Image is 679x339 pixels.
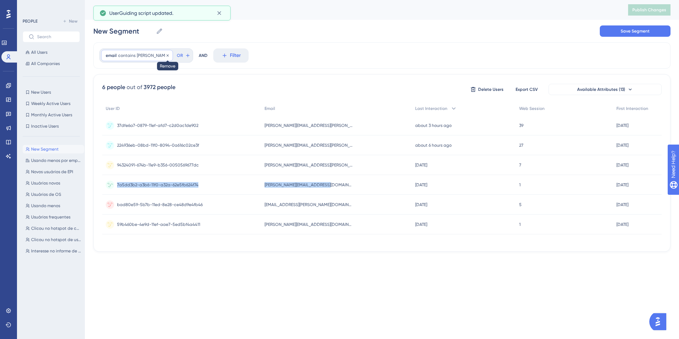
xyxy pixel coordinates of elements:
[23,156,84,165] button: Usando menos por empresa
[23,179,84,187] button: Usuários novos
[118,53,135,58] span: contains
[199,48,208,63] div: AND
[177,53,183,58] span: OR
[31,203,60,209] span: Usando menos
[23,247,84,255] button: Interesse no informe de condição [PERSON_NAME]
[117,222,200,227] span: 59b460be-4e9d-11ef-aae7-5ed5bf4a4411
[31,101,70,106] span: Weekly Active Users
[117,182,198,188] span: 7a5dd3b2-a3b6-11f0-a32a-62e5fb624f74
[265,182,353,188] span: [PERSON_NAME][EMAIL_ADDRESS][DOMAIN_NAME]
[415,202,427,207] time: [DATE]
[23,190,84,199] button: Usuários de OS
[516,87,538,92] span: Export CSV
[137,53,168,58] span: [PERSON_NAME]
[628,4,671,16] button: Publish Changes
[265,142,353,148] span: [PERSON_NAME][EMAIL_ADDRESS][PERSON_NAME][DOMAIN_NAME]
[213,48,249,63] button: Filter
[23,224,84,233] button: Clicou no hotspot de checklist personalizado
[117,162,199,168] span: 94324091-674b-11e9-b356-0050569677dc
[265,123,353,128] span: [PERSON_NAME][EMAIL_ADDRESS][PERSON_NAME][DOMAIN_NAME]
[649,311,671,332] iframe: UserGuiding AI Assistant Launcher
[176,50,191,61] button: OR
[17,2,44,10] span: Need Help?
[31,146,59,152] span: New Segment
[31,158,81,163] span: Usando menos por empresa
[31,61,60,66] span: All Companies
[31,226,81,231] span: Clicou no hotspot de checklist personalizado
[23,145,84,153] button: New Segment
[109,9,173,17] span: UserGuiding script updated.
[600,25,671,37] button: Save Segment
[616,222,628,227] time: [DATE]
[144,83,175,92] div: 3972 people
[31,180,60,186] span: Usuários novos
[519,222,521,227] span: 1
[37,34,74,39] input: Search
[23,59,80,68] button: All Companies
[23,48,80,57] button: All Users
[23,168,84,176] button: Novos usuários de EPI
[31,89,51,95] span: New Users
[93,26,153,36] input: Segment Name
[31,49,47,55] span: All Users
[31,112,72,118] span: Monthly Active Users
[31,123,59,129] span: Inactive Users
[23,201,84,210] button: Usando menos
[519,162,521,168] span: 7
[478,87,504,92] span: Delete Users
[616,143,628,148] time: [DATE]
[616,182,628,187] time: [DATE]
[31,248,81,254] span: Interesse no informe de condição [PERSON_NAME]
[519,182,521,188] span: 1
[632,7,666,13] span: Publish Changes
[415,182,427,187] time: [DATE]
[93,5,610,15] div: People
[616,163,628,168] time: [DATE]
[117,202,203,208] span: bad80e59-5b7b-11ed-8e28-ce48d9e4fb46
[519,106,545,111] span: Web Session
[616,123,628,128] time: [DATE]
[621,28,650,34] span: Save Segment
[265,162,353,168] span: [PERSON_NAME][EMAIL_ADDRESS][PERSON_NAME][DOMAIN_NAME]
[23,88,80,97] button: New Users
[519,202,522,208] span: 5
[230,51,241,60] span: Filter
[23,18,37,24] div: PEOPLE
[31,237,81,242] span: Clicou no hotspot de usuário
[60,17,80,25] button: New
[117,142,199,148] span: 224936eb-08bd-11f0-8094-0a616c02ce3f
[549,84,662,95] button: Available Attributes (13)
[265,222,353,227] span: [PERSON_NAME][EMAIL_ADDRESS][DOMAIN_NAME]
[265,202,353,208] span: [EMAIL_ADDRESS][PERSON_NAME][DOMAIN_NAME]
[415,123,452,128] time: about 3 hours ago
[127,83,142,92] div: out of
[616,202,628,207] time: [DATE]
[23,122,80,130] button: Inactive Users
[31,192,61,197] span: Usuários de OS
[106,106,120,111] span: User ID
[265,106,275,111] span: Email
[23,99,80,108] button: Weekly Active Users
[106,53,117,58] span: email
[23,111,80,119] button: Monthly Active Users
[509,84,544,95] button: Export CSV
[577,87,625,92] span: Available Attributes (13)
[519,123,523,128] span: 39
[616,106,648,111] span: First Interaction
[519,142,523,148] span: 27
[415,143,452,148] time: about 6 hours ago
[415,222,427,227] time: [DATE]
[69,18,77,24] span: New
[469,84,505,95] button: Delete Users
[23,235,84,244] button: Clicou no hotspot de usuário
[415,163,427,168] time: [DATE]
[31,214,70,220] span: Usuários frequentes
[117,123,198,128] span: 37dfe6a7-0879-11ef-afd7-c2d0ac1de902
[102,83,125,92] div: 6 people
[23,213,84,221] button: Usuários frequentes
[415,106,447,111] span: Last Interaction
[31,169,73,175] span: Novos usuários de EPI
